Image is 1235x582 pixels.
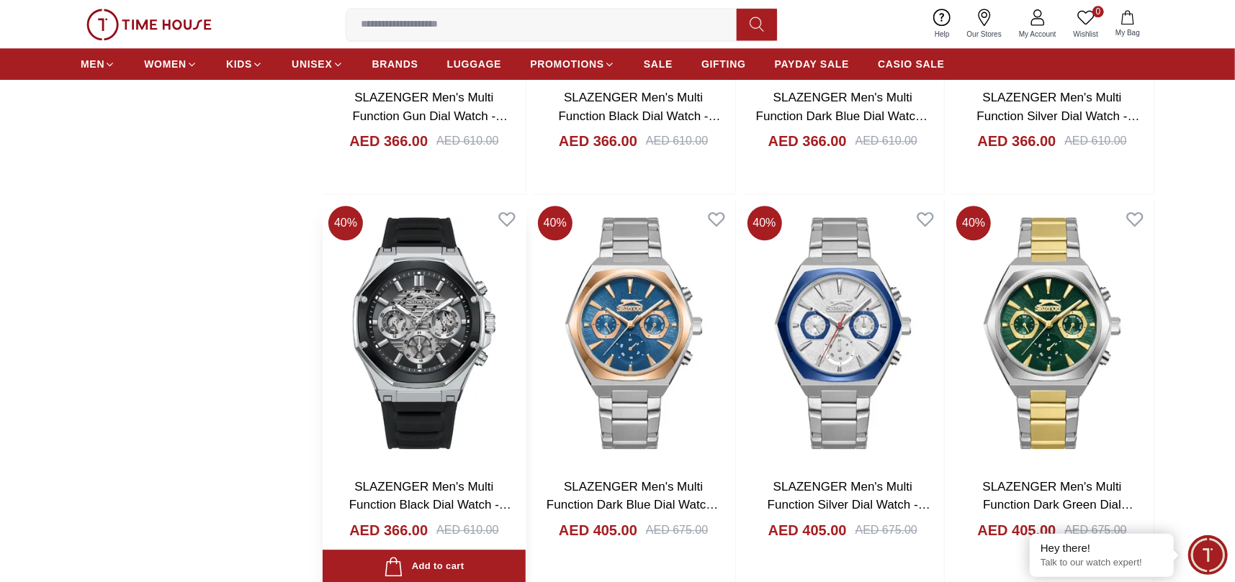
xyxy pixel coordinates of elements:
[353,91,508,141] a: SLAZENGER Men's Multi Function Gun Dial Watch - SL.9.2407.2.03
[978,131,1056,151] h4: AED 366.00
[328,206,363,240] span: 40 %
[349,480,511,530] a: SLAZENGER Men's Multi Function Black Dial Watch - SL.9.2390.2.01
[855,522,917,539] div: AED 675.00
[1107,7,1149,41] button: My Bag
[646,132,708,150] div: AED 610.00
[701,57,746,71] span: GIFTING
[951,200,1154,465] img: SLAZENGER Men's Multi Function Dark Green Dial Watch - SL.9.2346.2.01
[1110,27,1146,38] span: My Bag
[323,200,526,465] img: SLAZENGER Men's Multi Function Black Dial Watch - SL.9.2390.2.01
[226,57,252,71] span: KIDS
[775,57,849,71] span: PAYDAY SALE
[768,520,847,540] h4: AED 405.00
[1064,132,1126,150] div: AED 610.00
[436,132,498,150] div: AED 610.00
[756,91,930,141] a: SLAZENGER Men's Multi Function Dark Blue Dial Watch - SL.9.2390.2.06
[349,131,428,151] h4: AED 366.00
[644,51,673,77] a: SALE
[878,57,945,71] span: CASIO SALE
[775,51,849,77] a: PAYDAY SALE
[742,200,945,465] img: SLAZENGER Men's Multi Function Silver Dial Watch - SL.9.2346.2.03
[226,51,263,77] a: KIDS
[144,57,187,71] span: WOMEN
[926,6,958,42] a: Help
[436,522,498,539] div: AED 610.00
[958,6,1010,42] a: Our Stores
[559,91,721,141] a: SLAZENGER Men's Multi Function Black Dial Watch - SL.9.2390.2.08
[956,206,991,240] span: 40 %
[1041,541,1163,555] div: Hey there!
[768,480,930,530] a: SLAZENGER Men's Multi Function Silver Dial Watch - SL.9.2346.2.03
[372,51,418,77] a: BRANDS
[292,57,332,71] span: UNISEX
[1064,522,1126,539] div: AED 675.00
[559,520,637,540] h4: AED 405.00
[86,9,212,40] img: ...
[1068,29,1104,40] span: Wishlist
[701,51,746,77] a: GIFTING
[961,29,1007,40] span: Our Stores
[349,520,428,540] h4: AED 366.00
[768,131,847,151] h4: AED 366.00
[547,480,720,530] a: SLAZENGER Men's Multi Function Dark Blue Dial Watch - SL.9.2346.2.04
[1041,557,1163,569] p: Talk to our watch expert!
[292,51,343,77] a: UNISEX
[929,29,956,40] span: Help
[1065,6,1107,42] a: 0Wishlist
[747,206,782,240] span: 40 %
[81,57,104,71] span: MEN
[384,557,464,576] div: Add to cart
[855,132,917,150] div: AED 610.00
[1188,535,1228,575] div: Chat Widget
[559,131,637,151] h4: AED 366.00
[144,51,197,77] a: WOMEN
[81,51,115,77] a: MEN
[372,57,418,71] span: BRANDS
[878,51,945,77] a: CASIO SALE
[978,520,1056,540] h4: AED 405.00
[447,51,502,77] a: LUGGAGE
[538,206,572,240] span: 40 %
[646,522,708,539] div: AED 675.00
[644,57,673,71] span: SALE
[447,57,502,71] span: LUGGAGE
[983,480,1133,530] a: SLAZENGER Men's Multi Function Dark Green Dial Watch - SL.9.2346.2.01
[1092,6,1104,17] span: 0
[530,57,604,71] span: PROMOTIONS
[532,200,735,465] img: SLAZENGER Men's Multi Function Dark Blue Dial Watch - SL.9.2346.2.04
[977,91,1140,141] a: SLAZENGER Men's Multi Function Silver Dial Watch - SL.9.2390.2.05
[1013,29,1062,40] span: My Account
[530,51,615,77] a: PROMOTIONS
